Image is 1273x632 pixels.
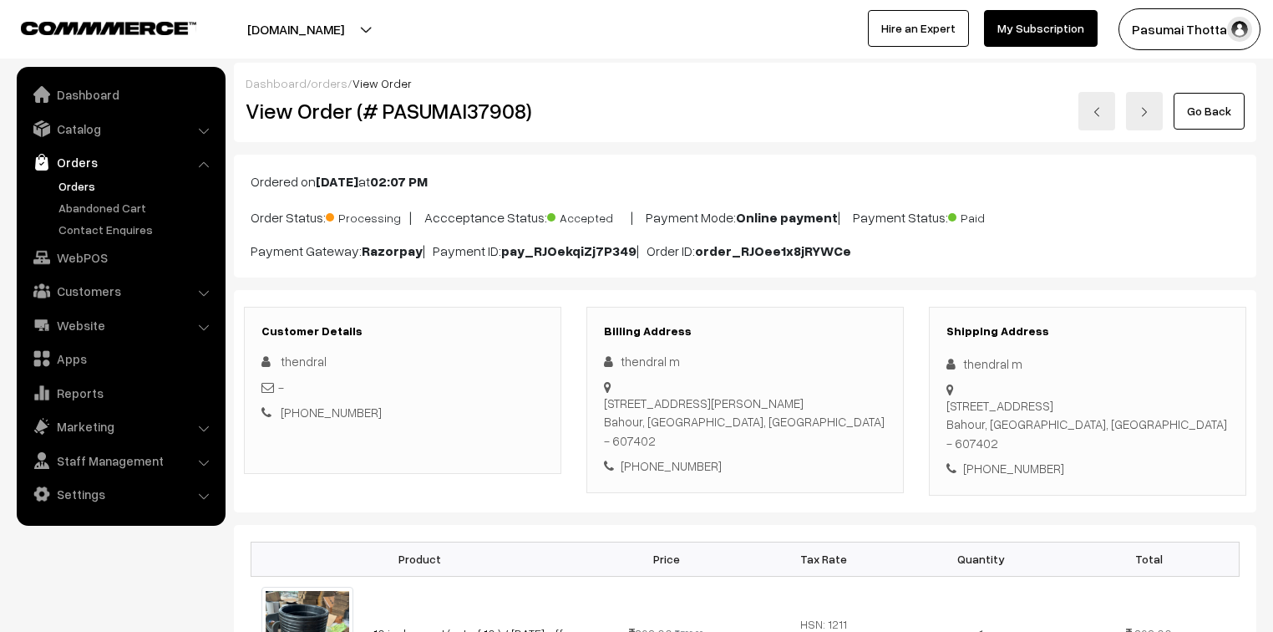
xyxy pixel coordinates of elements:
[311,76,347,90] a: orders
[1059,542,1239,576] th: Total
[21,479,220,509] a: Settings
[21,378,220,408] a: Reports
[868,10,969,47] a: Hire an Expert
[54,177,220,195] a: Orders
[316,173,358,190] b: [DATE]
[246,74,1245,92] div: / /
[21,276,220,306] a: Customers
[946,354,1229,374] div: thendral m
[1227,17,1252,42] img: user
[604,394,886,451] div: [STREET_ADDRESS][PERSON_NAME] Bahour, [GEOGRAPHIC_DATA], [GEOGRAPHIC_DATA] - 607402
[948,205,1032,227] span: Paid
[21,147,220,177] a: Orders
[946,459,1229,478] div: [PHONE_NUMBER]
[352,76,412,90] span: View Order
[604,352,886,371] div: thendral m
[604,324,886,339] h3: Billing Address
[261,378,544,397] div: -
[21,411,220,441] a: Marketing
[251,205,1240,227] p: Order Status: | Accceptance Status: | Payment Mode: | Payment Status:
[54,221,220,238] a: Contact Enquires
[281,354,327,369] span: thendral
[695,242,851,259] b: order_RJOee1x8jRYWCe
[604,456,886,476] div: [PHONE_NUMBER]
[21,17,167,37] a: COMMMERCE
[1092,107,1102,117] img: left-arrow.png
[21,79,220,110] a: Dashboard
[588,542,745,576] th: Price
[261,324,544,339] h3: Customer Details
[21,446,220,476] a: Staff Management
[547,205,631,227] span: Accepted
[21,22,196,34] img: COMMMERCE
[251,241,1240,261] p: Payment Gateway: | Payment ID: | Order ID:
[736,209,838,226] b: Online payment
[251,542,588,576] th: Product
[21,114,220,144] a: Catalog
[54,199,220,217] a: Abandoned Cart
[281,405,382,420] a: [PHONE_NUMBER]
[501,242,636,259] b: pay_RJOekqiZj7P349
[246,76,307,90] a: Dashboard
[251,171,1240,191] p: Ordered on at
[1118,8,1260,50] button: Pasumai Thotta…
[1174,93,1245,130] a: Go Back
[21,242,220,273] a: WebPOS
[946,324,1229,339] h3: Shipping Address
[246,98,562,124] h2: View Order (# PASUMAI37908)
[370,173,428,190] b: 02:07 PM
[946,396,1229,453] div: [STREET_ADDRESS] Bahour, [GEOGRAPHIC_DATA], [GEOGRAPHIC_DATA] - 607402
[362,242,423,259] b: Razorpay
[902,542,1059,576] th: Quantity
[189,8,403,50] button: [DOMAIN_NAME]
[1139,107,1149,117] img: right-arrow.png
[21,344,220,374] a: Apps
[745,542,902,576] th: Tax Rate
[21,310,220,340] a: Website
[326,205,409,227] span: Processing
[984,10,1098,47] a: My Subscription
